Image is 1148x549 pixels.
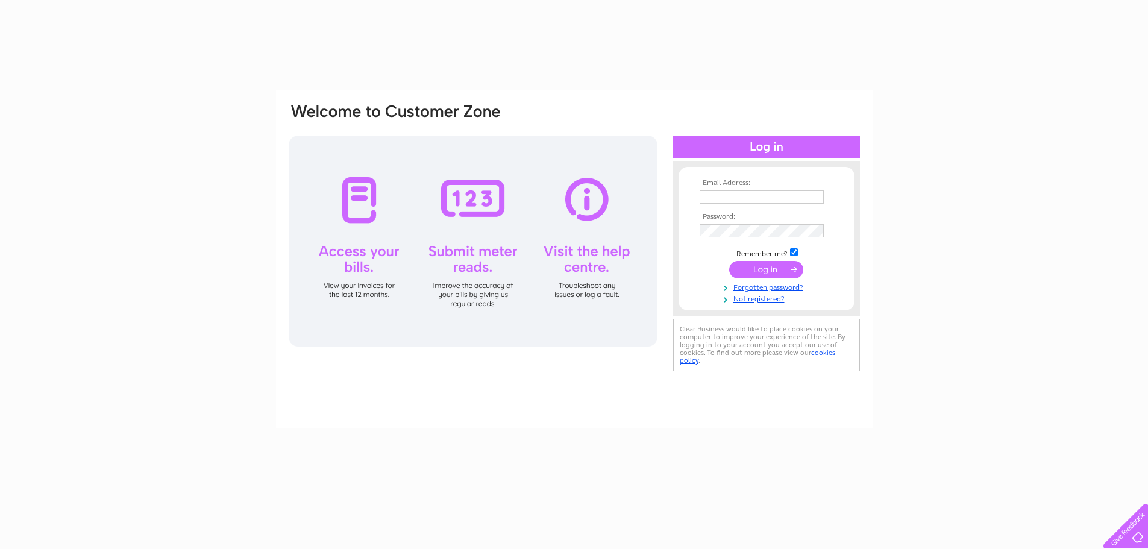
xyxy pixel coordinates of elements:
td: Remember me? [697,246,836,259]
a: Not registered? [700,292,836,304]
a: Forgotten password? [700,281,836,292]
th: Email Address: [697,179,836,187]
div: Clear Business would like to place cookies on your computer to improve your experience of the sit... [673,319,860,371]
input: Submit [729,261,803,278]
th: Password: [697,213,836,221]
a: cookies policy [680,348,835,365]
